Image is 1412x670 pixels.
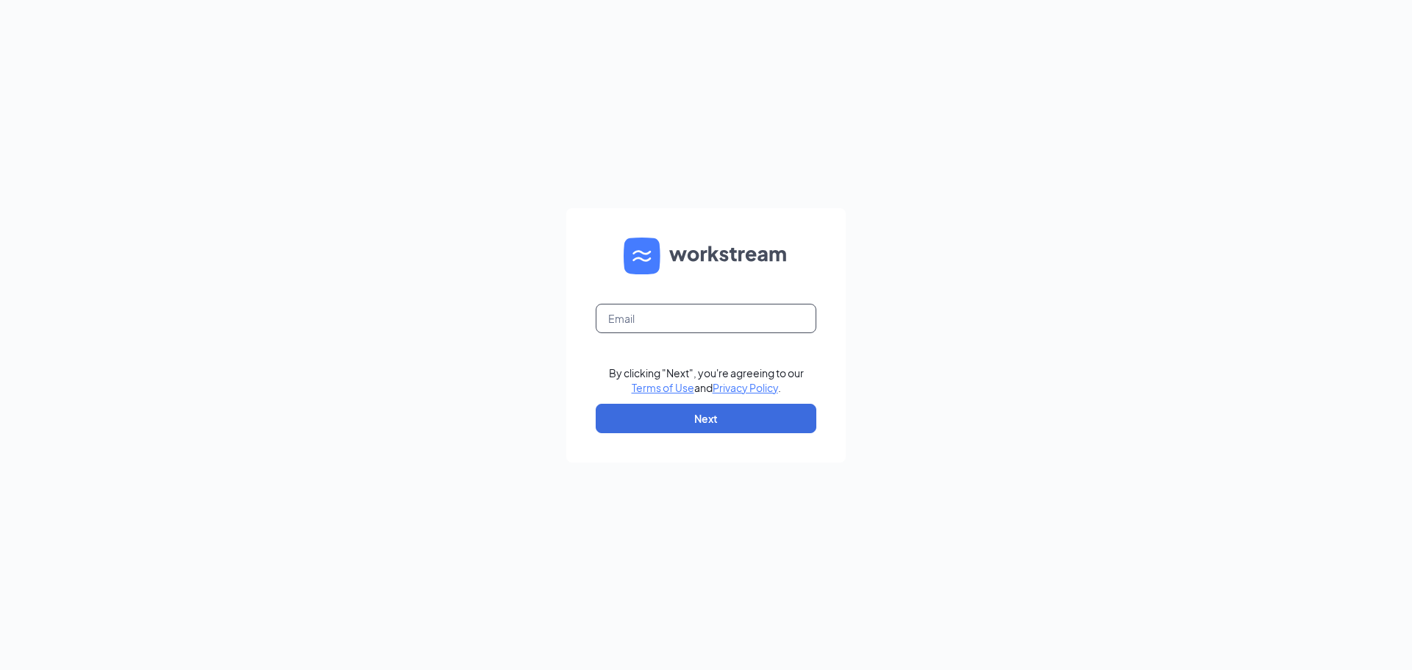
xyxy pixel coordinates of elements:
[596,404,816,433] button: Next
[624,238,788,274] img: WS logo and Workstream text
[632,381,694,394] a: Terms of Use
[609,366,804,395] div: By clicking "Next", you're agreeing to our and .
[596,304,816,333] input: Email
[713,381,778,394] a: Privacy Policy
